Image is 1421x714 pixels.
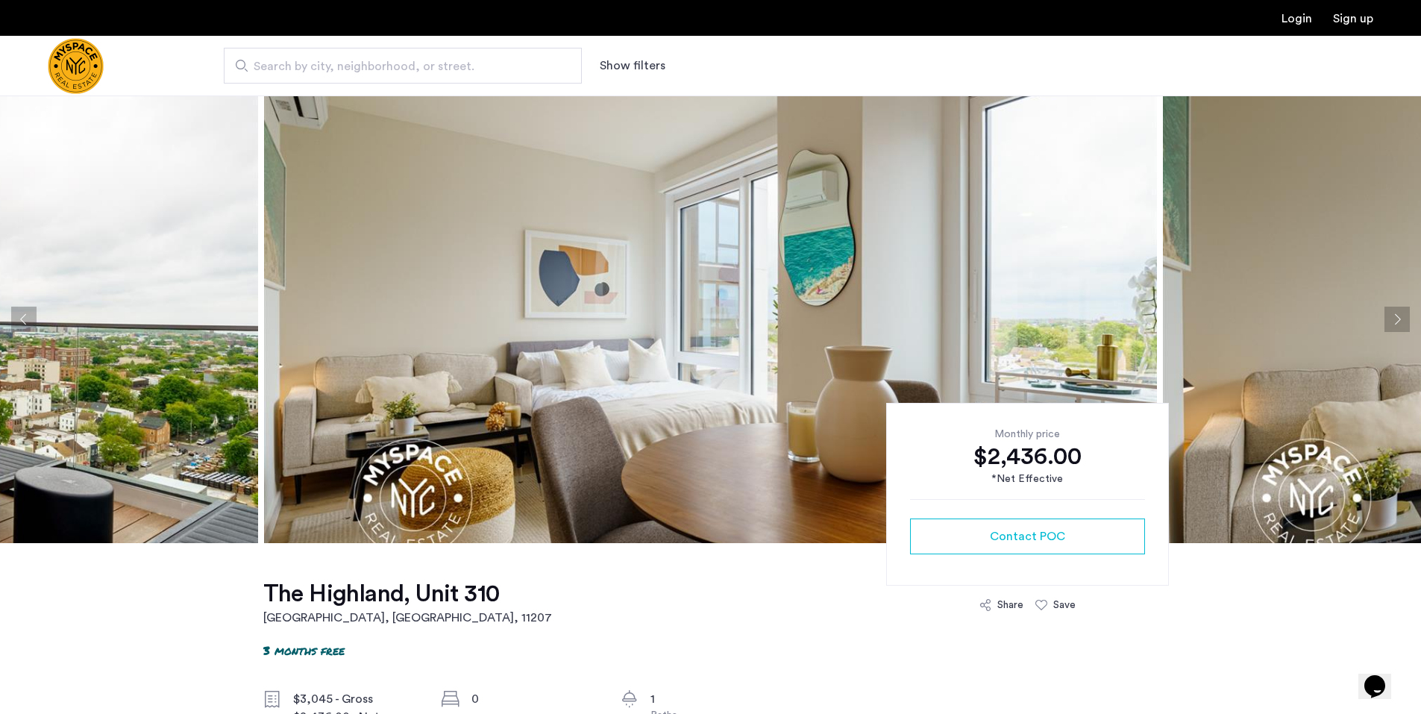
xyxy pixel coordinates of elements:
div: 0 [471,690,597,708]
div: *Net Effective [910,472,1145,487]
a: The Highland, Unit 310[GEOGRAPHIC_DATA], [GEOGRAPHIC_DATA], 11207 [263,579,552,627]
span: Search by city, neighborhood, or street. [254,57,540,75]
div: Share [997,598,1023,613]
a: Registration [1333,13,1373,25]
img: logo [48,38,104,94]
h1: The Highland, Unit 310 [263,579,552,609]
a: Login [1282,13,1312,25]
div: $2,436.00 [910,442,1145,472]
div: Monthly price [910,427,1145,442]
h2: [GEOGRAPHIC_DATA], [GEOGRAPHIC_DATA] , 11207 [263,609,552,627]
p: 3 months free [263,642,345,659]
span: Contact POC [990,527,1065,545]
button: Previous apartment [11,307,37,332]
button: button [910,519,1145,554]
iframe: chat widget [1358,654,1406,699]
div: 1 [650,690,776,708]
div: Save [1053,598,1076,613]
input: Apartment Search [224,48,582,84]
a: Cazamio Logo [48,38,104,94]
div: $3,045 - Gross [293,690,418,708]
button: Show or hide filters [600,57,665,75]
img: apartment [264,95,1157,543]
button: Next apartment [1384,307,1410,332]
